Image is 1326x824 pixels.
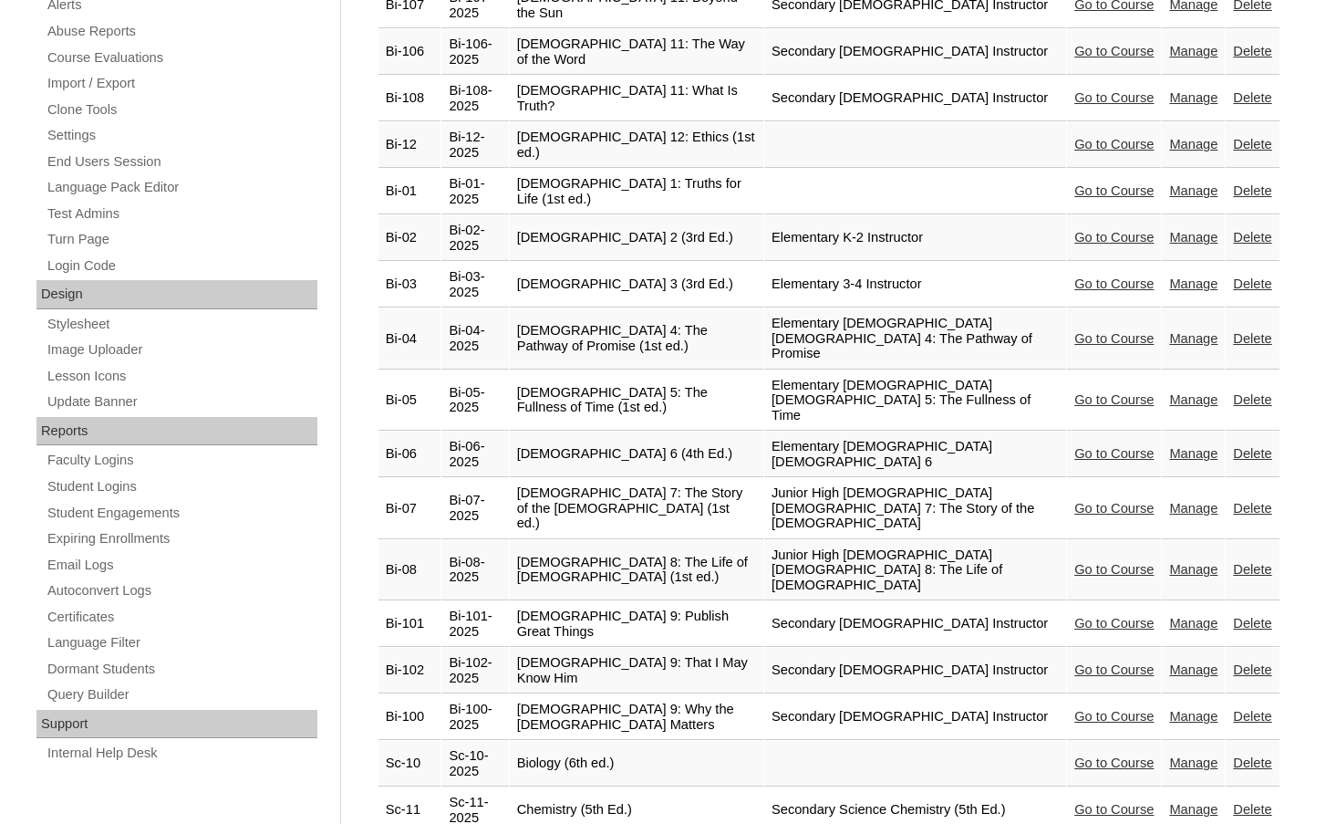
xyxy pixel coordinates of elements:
[1169,802,1217,817] a: Manage
[1233,756,1271,770] a: Delete
[764,215,1066,261] td: Elementary K-2 Instructor
[36,417,317,446] div: Reports
[510,478,763,539] td: [DEMOGRAPHIC_DATA] 7: The Story of the [DEMOGRAPHIC_DATA] (1st ed.)
[1169,616,1217,631] a: Manage
[1074,709,1154,724] a: Go to Course
[46,20,317,43] a: Abuse Reports
[46,47,317,69] a: Course Evaluations
[1169,90,1217,105] a: Manage
[1074,802,1154,817] a: Go to Course
[441,432,508,477] td: Bi-06-2025
[1233,44,1271,58] a: Delete
[46,313,317,336] a: Stylesheet
[1169,662,1217,677] a: Manage
[510,29,763,75] td: [DEMOGRAPHIC_DATA] 11: The Way of the Word
[764,540,1066,601] td: Junior High [DEMOGRAPHIC_DATA] [DEMOGRAPHIC_DATA] 8: The Life of [DEMOGRAPHIC_DATA]
[1169,756,1217,770] a: Manage
[1233,230,1271,245] a: Delete
[441,741,508,787] td: Sc-10-2025
[378,601,441,647] td: Bi-101
[1169,331,1217,346] a: Manage
[441,169,508,214] td: Bi-01-2025
[441,122,508,168] td: Bi-12-2025
[378,540,441,601] td: Bi-08
[510,694,763,740] td: [DEMOGRAPHIC_DATA] 9: Why the [DEMOGRAPHIC_DATA] Matters
[46,579,317,602] a: Autoconvert Logs
[1074,276,1154,291] a: Go to Course
[1074,501,1154,516] a: Go to Course
[46,203,317,225] a: Test Admins
[764,648,1066,694] td: Secondary [DEMOGRAPHIC_DATA] Instructor
[510,601,763,647] td: [DEMOGRAPHIC_DATA] 9: Publish Great Things
[1074,44,1154,58] a: Go to Course
[441,648,508,694] td: Bi-102-2025
[1233,562,1271,577] a: Delete
[1074,331,1154,346] a: Go to Course
[510,540,763,601] td: [DEMOGRAPHIC_DATA] 8: The Life of [DEMOGRAPHIC_DATA] (1st ed.)
[510,215,763,261] td: [DEMOGRAPHIC_DATA] 2 (3rd Ed.)
[1074,137,1154,151] a: Go to Course
[441,540,508,601] td: Bi-08-2025
[1233,662,1271,677] a: Delete
[1233,183,1271,198] a: Delete
[378,370,441,432] td: Bi-05
[46,449,317,472] a: Faculty Logins
[1169,562,1217,577] a: Manage
[378,741,441,787] td: Sc-10
[764,370,1066,432] td: Elementary [DEMOGRAPHIC_DATA] [DEMOGRAPHIC_DATA] 5: The Fullness of Time
[378,169,441,214] td: Bi-01
[441,262,508,308] td: Bi-03-2025
[378,694,441,740] td: Bi-100
[1074,230,1154,245] a: Go to Course
[46,658,317,681] a: Dormant Students
[378,76,441,121] td: Bi-108
[36,710,317,739] div: Support
[441,76,508,121] td: Bi-108-2025
[1233,331,1271,346] a: Delete
[764,694,1066,740] td: Secondary [DEMOGRAPHIC_DATA] Instructor
[510,76,763,121] td: [DEMOGRAPHIC_DATA] 11: What Is Truth?
[378,432,441,477] td: Bi-06
[378,29,441,75] td: Bi-106
[764,308,1066,370] td: Elementary [DEMOGRAPHIC_DATA] [DEMOGRAPHIC_DATA] 4: The Pathway of Promise
[510,308,763,370] td: [DEMOGRAPHIC_DATA] 4: The Pathway of Promise (1st ed.)
[1233,137,1271,151] a: Delete
[36,280,317,309] div: Design
[378,122,441,168] td: Bi-12
[510,262,763,308] td: [DEMOGRAPHIC_DATA] 3 (3rd Ed.)
[510,122,763,168] td: [DEMOGRAPHIC_DATA] 12: Ethics (1st ed.)
[510,741,763,787] td: Biology (6th ed.)
[764,262,1066,308] td: Elementary 3-4 Instructor
[441,478,508,539] td: Bi-07-2025
[441,694,508,740] td: Bi-100-2025
[1074,616,1154,631] a: Go to Course
[46,475,317,498] a: Student Logins
[1169,276,1217,291] a: Manage
[1074,183,1154,198] a: Go to Course
[1233,501,1271,516] a: Delete
[1074,662,1154,677] a: Go to Course
[441,370,508,432] td: Bi-05-2025
[46,151,317,173] a: End Users Session
[46,365,317,388] a: Lesson Icons
[764,29,1066,75] td: Secondary [DEMOGRAPHIC_DATA] Instructor
[510,169,763,214] td: [DEMOGRAPHIC_DATA] 1: Truths for Life (1st ed.)
[378,308,441,370] td: Bi-04
[46,742,317,765] a: Internal Help Desk
[46,391,317,413] a: Update Banner
[764,478,1066,539] td: Junior High [DEMOGRAPHIC_DATA] [DEMOGRAPHIC_DATA] 7: The Story of the [DEMOGRAPHIC_DATA]
[1233,616,1271,631] a: Delete
[1233,709,1271,724] a: Delete
[1169,137,1217,151] a: Manage
[1233,802,1271,817] a: Delete
[1169,392,1217,407] a: Manage
[46,228,317,251] a: Turn Page
[1233,90,1271,105] a: Delete
[441,215,508,261] td: Bi-02-2025
[46,683,317,706] a: Query Builder
[1074,90,1154,105] a: Go to Course
[1233,392,1271,407] a: Delete
[378,262,441,308] td: Bi-03
[378,648,441,694] td: Bi-102
[46,72,317,95] a: Import / Export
